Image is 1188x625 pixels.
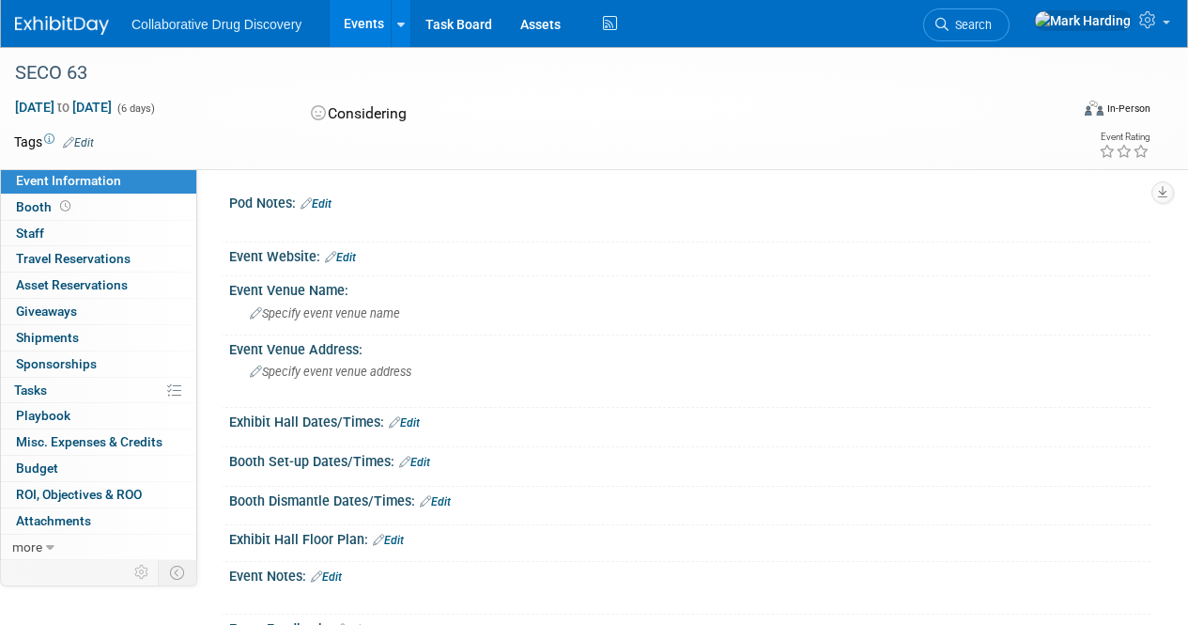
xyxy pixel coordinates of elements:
[56,199,74,213] span: Booth not reserved yet
[8,56,1054,90] div: SECO 63
[159,560,197,585] td: Toggle Event Tabs
[229,276,1150,300] div: Event Venue Name:
[229,242,1150,267] div: Event Website:
[1,482,196,508] a: ROI, Objectives & ROO
[325,251,356,264] a: Edit
[229,487,1150,511] div: Booth Dismantle Dates/Times:
[14,99,113,116] span: [DATE] [DATE]
[1,221,196,246] a: Staff
[1,246,196,272] a: Travel Reservations
[16,330,79,345] span: Shipments
[63,136,94,149] a: Edit
[229,189,1150,213] div: Pod Notes:
[54,100,72,115] span: to
[1,508,196,534] a: Attachments
[250,306,400,320] span: Specify event venue name
[1034,10,1132,31] img: Mark Harding
[15,16,109,35] img: ExhibitDay
[16,461,58,476] span: Budget
[16,487,142,502] span: ROI, Objectives & ROO
[420,495,451,508] a: Edit
[16,277,128,292] span: Asset Reservations
[949,18,992,32] span: Search
[1,535,196,560] a: more
[923,8,1010,41] a: Search
[14,383,47,398] span: Tasks
[14,133,94,151] td: Tags
[1,430,196,455] a: Misc. Expenses & Credits
[16,513,91,528] span: Attachments
[16,173,121,188] span: Event Information
[16,304,77,319] span: Giveaways
[229,525,1150,550] div: Exhibit Hall Floor Plan:
[1106,102,1150,116] div: In-Person
[399,456,430,469] a: Edit
[1,378,196,403] a: Tasks
[389,416,420,430] a: Edit
[1099,133,1149,142] div: Event Rating
[250,365,411,379] span: Specify event venue address
[301,197,332,211] a: Edit
[1,168,196,194] a: Event Information
[229,562,1150,586] div: Event Notes:
[16,434,162,449] span: Misc. Expenses & Credits
[16,251,131,266] span: Travel Reservations
[16,408,70,423] span: Playbook
[1,195,196,220] a: Booth
[1,273,196,298] a: Asset Reservations
[984,98,1150,126] div: Event Format
[1,299,196,324] a: Giveaways
[229,336,1150,359] div: Event Venue Address:
[16,356,97,371] span: Sponsorships
[229,408,1150,432] div: Exhibit Hall Dates/Times:
[16,199,74,214] span: Booth
[1,352,196,377] a: Sponsorships
[126,560,159,585] td: Personalize Event Tab Strip
[229,447,1150,472] div: Booth Set-up Dates/Times:
[12,539,42,555] span: more
[311,570,342,584] a: Edit
[1,403,196,429] a: Playbook
[1,325,196,351] a: Shipments
[1085,101,1103,116] img: Format-Inperson.png
[1,456,196,481] a: Budget
[116,102,155,115] span: (6 days)
[131,17,301,32] span: Collaborative Drug Discovery
[16,226,44,241] span: Staff
[305,98,665,131] div: Considering
[373,534,404,547] a: Edit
